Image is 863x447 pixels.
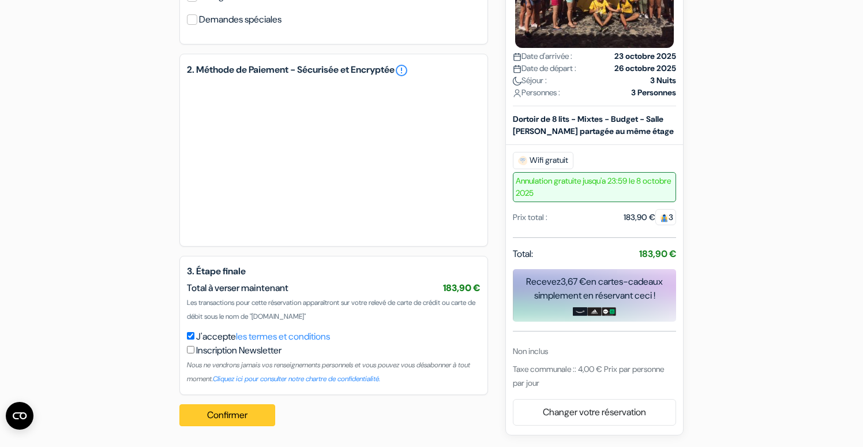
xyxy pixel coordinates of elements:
[513,74,547,86] span: Séjour :
[196,344,282,357] label: Inscription Newsletter
[561,275,586,287] span: 3,67 €
[518,155,527,165] img: free_wifi.svg
[513,345,676,357] div: Non inclus
[624,211,676,223] div: 183,90 €
[513,401,676,423] a: Changer votre réservation
[187,266,481,277] h5: 3. Étape finale
[631,86,676,98] strong: 3 Personnes
[187,64,481,77] h5: 2. Méthode de Paiement - Sécurisée et Encryptée
[513,113,674,136] b: Dortoir de 8 lits - Mixtes - Budget - Salle [PERSON_NAME] partagée au même étage
[614,62,676,74] strong: 26 octobre 2025
[199,12,282,28] label: Demandes spéciales
[443,282,481,294] span: 183,90 €
[513,211,547,223] div: Prix total :
[513,89,521,98] img: user_icon.svg
[513,65,521,73] img: calendar.svg
[513,151,573,169] span: Wifi gratuit
[187,360,470,383] small: Nous ne vendrons jamais vos renseignements personnels et vous pouvez vous désabonner à tout moment.
[513,364,664,388] span: Taxe communale :: 4,00 € Prix par personne par jour
[573,307,587,316] img: amazon-card-no-text.png
[614,50,676,62] strong: 23 octobre 2025
[395,64,408,77] a: error_outline
[187,282,288,294] span: Total à verser maintenant
[187,298,475,321] span: Les transactions pour cette réservation apparaîtront sur votre relevé de carte de crédit ou carte...
[179,404,275,426] button: Confirmer
[655,208,676,225] span: 3
[660,214,669,222] img: guest.svg
[236,330,330,342] a: les termes et conditions
[513,172,676,202] span: Annulation gratuite jusqu'a 23:59 le 8 octobre 2025
[513,247,533,260] span: Total:
[513,53,521,61] img: calendar.svg
[513,86,560,98] span: Personnes :
[639,247,676,259] strong: 183,90 €
[650,74,676,86] strong: 3 Nuits
[602,307,616,316] img: uber-uber-eats-card.png
[513,50,572,62] span: Date d'arrivée :
[6,402,33,430] button: Ouvrir le widget CMP
[198,94,469,225] iframe: Cadre de saisie sécurisé pour le paiement
[196,330,330,344] label: J'accepte
[587,307,602,316] img: adidas-card.png
[513,274,676,302] div: Recevez en cartes-cadeaux simplement en réservant ceci !
[513,62,576,74] span: Date de départ :
[513,77,521,85] img: moon.svg
[213,374,380,383] a: Cliquez ici pour consulter notre chartre de confidentialité.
